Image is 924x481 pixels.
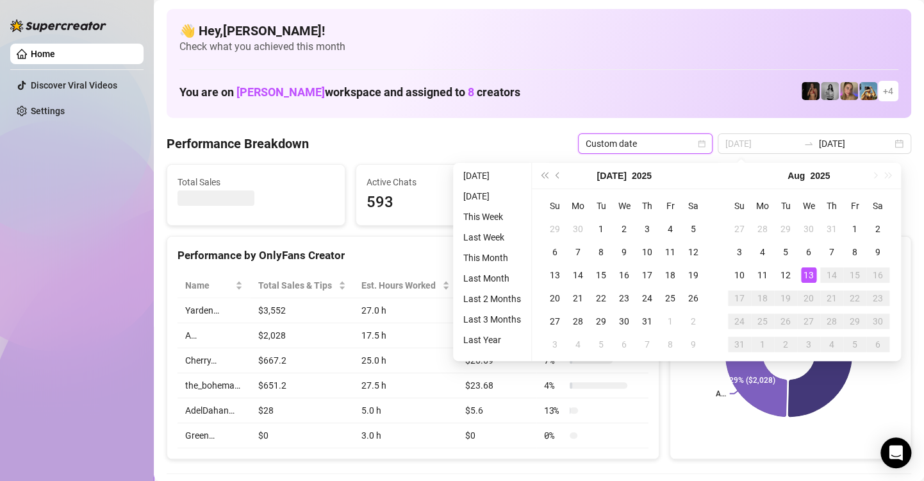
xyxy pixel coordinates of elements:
[774,287,797,310] td: 2025-08-19
[570,244,586,260] div: 7
[801,244,816,260] div: 6
[590,287,613,310] td: 2025-07-22
[847,291,862,306] div: 22
[251,398,354,423] td: $28
[751,310,774,333] td: 2025-08-25
[663,291,678,306] div: 25
[797,310,820,333] td: 2025-08-27
[820,287,843,310] td: 2025-08-21
[613,264,636,287] td: 2025-07-16
[593,221,609,237] div: 1
[544,403,565,418] span: 13 %
[636,310,659,333] td: 2025-07-31
[728,310,751,333] td: 2025-08-24
[616,221,632,237] div: 2
[570,291,586,306] div: 21
[593,314,609,329] div: 29
[551,163,565,189] button: Previous month (PageUp)
[870,244,886,260] div: 9
[810,163,830,189] button: Choose a year
[866,240,889,264] td: 2025-08-09
[177,323,251,348] td: A…
[847,267,862,283] div: 15
[179,22,898,40] h4: 👋 Hey, [PERSON_NAME] !
[774,240,797,264] td: 2025-08-05
[590,333,613,356] td: 2025-08-05
[547,291,563,306] div: 20
[778,291,793,306] div: 19
[778,337,793,352] div: 2
[613,217,636,240] td: 2025-07-02
[31,49,55,59] a: Home
[755,314,770,329] div: 25
[458,230,526,245] li: Last Week
[774,310,797,333] td: 2025-08-26
[859,82,877,100] img: Babydanix
[797,240,820,264] td: 2025-08-06
[616,314,632,329] div: 30
[636,240,659,264] td: 2025-07-10
[251,298,354,323] td: $3,552
[843,310,866,333] td: 2025-08-29
[566,194,590,217] th: Mo
[801,314,816,329] div: 27
[797,194,820,217] th: We
[663,314,678,329] div: 1
[801,267,816,283] div: 13
[179,85,520,99] h1: You are on workspace and assigned to creators
[774,333,797,356] td: 2025-09-02
[820,264,843,287] td: 2025-08-14
[361,278,440,292] div: Est. Hours Worked
[663,244,678,260] div: 11
[732,291,747,306] div: 17
[537,163,551,189] button: Last year (Control + left)
[458,168,526,183] li: [DATE]
[682,194,705,217] th: Sa
[778,267,793,283] div: 12
[593,267,609,283] div: 15
[354,423,458,448] td: 3.0 h
[167,135,309,153] h4: Performance Breakdown
[751,287,774,310] td: 2025-08-18
[725,137,798,151] input: Start date
[543,194,566,217] th: Su
[458,398,536,423] td: $5.6
[236,85,325,99] span: [PERSON_NAME]
[755,267,770,283] div: 11
[177,247,648,264] div: Performance by OnlyFans Creator
[636,194,659,217] th: Th
[755,221,770,237] div: 28
[686,314,701,329] div: 2
[686,291,701,306] div: 26
[843,287,866,310] td: 2025-08-22
[458,189,526,204] li: [DATE]
[636,333,659,356] td: 2025-08-07
[819,137,892,151] input: End date
[179,40,898,54] span: Check what you achieved this month
[177,423,251,448] td: Green…
[682,287,705,310] td: 2025-07-26
[824,221,839,237] div: 31
[774,264,797,287] td: 2025-08-12
[659,264,682,287] td: 2025-07-18
[468,85,474,99] span: 8
[797,217,820,240] td: 2025-07-30
[543,287,566,310] td: 2025-07-20
[177,273,251,298] th: Name
[824,337,839,352] div: 4
[847,314,862,329] div: 29
[177,175,334,189] span: Total Sales
[31,106,65,116] a: Settings
[636,217,659,240] td: 2025-07-03
[616,244,632,260] div: 9
[10,19,106,32] img: logo-BBDzfeDw.svg
[821,82,839,100] img: A
[177,373,251,398] td: the_bohema…
[543,310,566,333] td: 2025-07-27
[31,80,117,90] a: Discover Viral Videos
[593,244,609,260] div: 8
[544,428,565,443] span: 0 %
[547,314,563,329] div: 27
[458,373,536,398] td: $23.68
[866,264,889,287] td: 2025-08-16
